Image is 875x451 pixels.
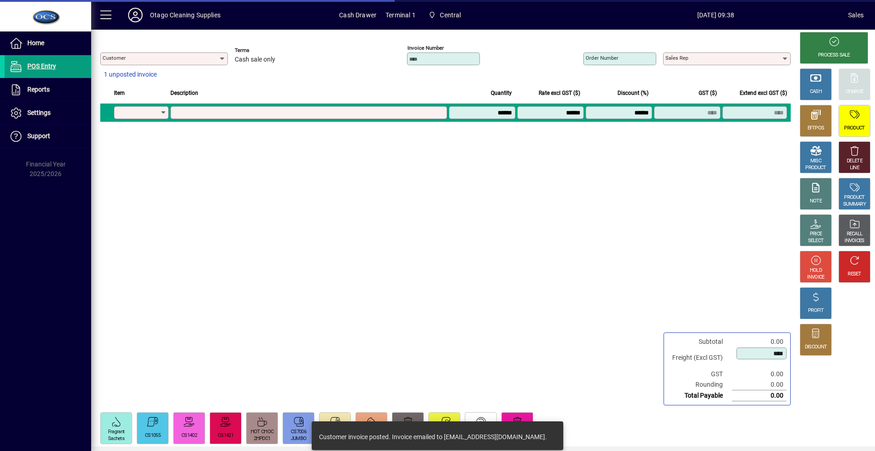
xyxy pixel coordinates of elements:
div: PRODUCT [805,165,826,171]
span: 1 unposted invoice [104,70,157,79]
div: DISCOUNT [805,344,827,351]
a: Home [5,32,91,55]
div: CS1055 [145,432,160,439]
div: RECALL [847,231,863,238]
div: CHARGE [846,88,864,95]
span: Discount (%) [618,88,649,98]
a: Settings [5,102,91,124]
span: Settings [27,109,51,116]
span: Home [27,39,44,47]
div: PRODUCT [844,194,865,201]
div: PRODUCT [844,125,865,132]
span: POS Entry [27,62,56,70]
div: DELETE [847,158,862,165]
a: Reports [5,78,91,101]
div: INVOICE [807,274,824,281]
td: Total Payable [668,390,732,401]
div: SELECT [808,238,824,244]
span: Central [440,8,461,22]
div: PROFIT [808,307,824,314]
button: Profile [121,7,150,23]
div: PRICE [810,231,822,238]
span: Extend excl GST ($) [740,88,787,98]
mat-label: Sales rep [665,55,688,61]
div: Otago Cleaning Supplies [150,8,221,22]
div: 2HPDC1 [254,435,271,442]
div: CASH [810,88,822,95]
mat-label: Order number [586,55,618,61]
div: EFTPOS [808,125,824,132]
div: MISC [810,158,821,165]
div: SUMMARY [843,201,866,208]
span: Description [170,88,198,98]
td: 0.00 [732,337,787,347]
mat-label: Invoice number [407,45,444,51]
div: LINE [850,165,859,171]
td: 0.00 [732,390,787,401]
span: Cash Drawer [339,8,376,22]
td: 0.00 [732,369,787,379]
span: Item [114,88,125,98]
div: HOLD [810,267,822,274]
td: 0.00 [732,379,787,390]
td: Freight (Excl GST) [668,347,732,369]
div: RESET [848,271,861,278]
span: GST ($) [699,88,717,98]
span: Quantity [491,88,512,98]
button: 1 unposted invoice [100,67,160,83]
mat-label: Customer [103,55,126,61]
td: Subtotal [668,337,732,347]
div: CS1421 [218,432,233,439]
div: JUMBO [291,435,307,442]
span: Central [425,7,465,23]
div: Sachets [108,435,124,442]
span: Rate excl GST ($) [539,88,580,98]
div: CS7006 [291,429,306,435]
div: INVOICES [844,238,864,244]
div: NOTE [810,198,822,205]
span: Cash sale only [235,56,275,63]
span: Terminal 1 [386,8,416,22]
div: Customer invoice posted. Invoice emailed to [EMAIL_ADDRESS][DOMAIN_NAME]. [319,432,547,441]
span: Support [27,132,50,140]
div: PROCESS SALE [818,52,850,59]
td: Rounding [668,379,732,390]
div: Sales [848,8,864,22]
span: [DATE] 09:38 [583,8,848,22]
td: GST [668,369,732,379]
span: Terms [235,47,289,53]
div: CS1402 [181,432,197,439]
div: Fragrant [108,429,124,435]
div: HOT CHOC [251,429,273,435]
a: Support [5,125,91,148]
span: Reports [27,86,50,93]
